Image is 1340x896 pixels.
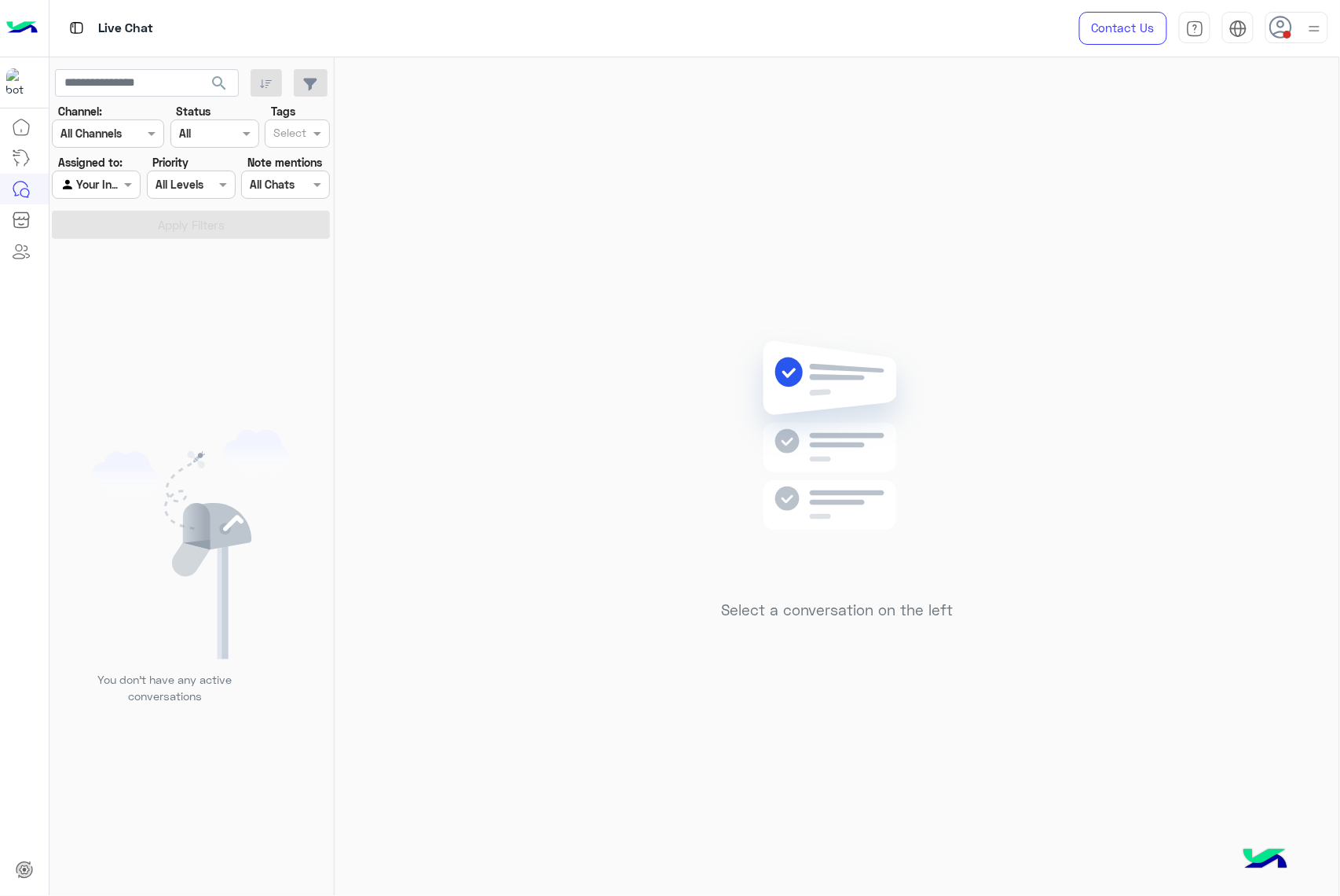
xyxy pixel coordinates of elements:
label: Assigned to: [58,154,123,171]
h5: Select a conversation on the left [721,601,953,619]
img: Logo [6,12,38,45]
img: empty users [92,430,290,659]
label: Tags [271,103,295,119]
label: Channel: [58,103,102,119]
img: tab [1229,20,1247,38]
img: 1403182699927242 [6,68,35,97]
p: You don’t have any active conversations [86,671,244,705]
button: search [200,69,239,103]
img: no messages [723,329,950,589]
img: tab [67,18,86,38]
label: Status [176,103,211,119]
img: hulul-logo.png [1238,833,1293,888]
label: Priority [152,154,189,171]
p: Live Chat [98,18,153,39]
label: Note mentions [247,154,322,171]
div: Select [271,124,306,145]
span: search [210,74,229,93]
a: tab [1179,12,1210,45]
a: Contact Us [1079,12,1167,45]
img: tab [1186,20,1204,38]
button: Apply Filters [52,211,330,239]
img: profile [1305,19,1324,39]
